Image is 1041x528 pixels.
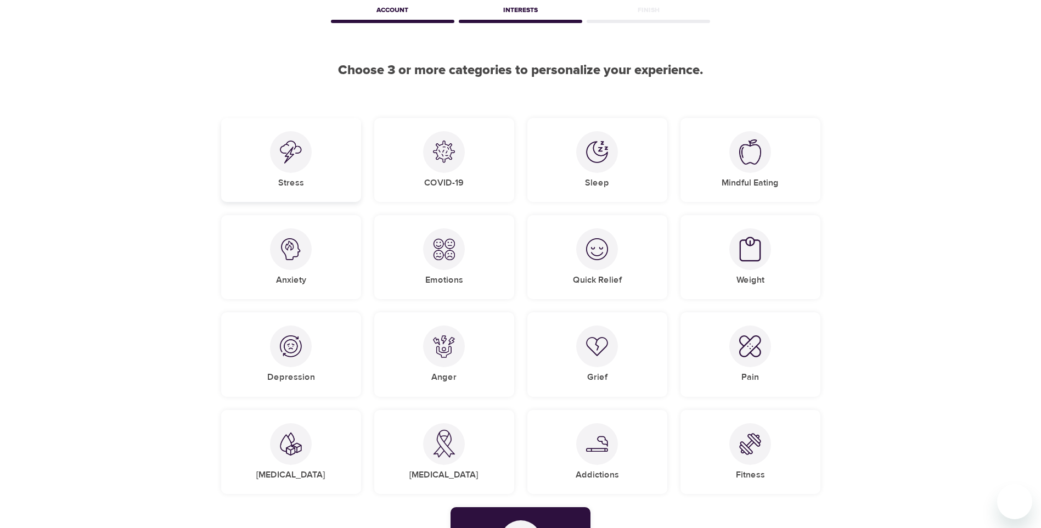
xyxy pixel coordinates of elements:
h5: Depression [267,372,315,383]
div: Mindful EatingMindful Eating [680,118,820,202]
img: Quick Relief [586,238,608,260]
img: Diabetes [280,432,302,456]
div: AngerAnger [374,312,514,396]
h5: Emotions [425,274,463,286]
h5: Stress [278,177,304,189]
iframe: Button to launch messaging window [997,484,1032,519]
div: GriefGrief [527,312,667,396]
h5: [MEDICAL_DATA] [409,469,479,481]
div: WeightWeight [680,215,820,299]
div: COVID-19COVID-19 [374,118,514,202]
img: Addictions [586,436,608,452]
h5: Sleep [585,177,609,189]
img: Fitness [739,433,761,455]
img: Grief [586,336,608,356]
img: Mindful Eating [739,139,761,165]
h5: Weight [736,274,764,286]
h5: COVID-19 [424,177,464,189]
div: StressStress [221,118,361,202]
div: SleepSleep [527,118,667,202]
h5: Anger [431,372,457,383]
h5: Quick Relief [573,274,622,286]
h5: Fitness [736,469,765,481]
div: EmotionsEmotions [374,215,514,299]
img: Emotions [433,238,455,260]
h5: [MEDICAL_DATA] [256,469,325,481]
div: Quick ReliefQuick Relief [527,215,667,299]
h5: Grief [587,372,607,383]
div: DepressionDepression [221,312,361,396]
img: Cancer [433,430,455,458]
img: Stress [280,141,302,164]
div: Cancer[MEDICAL_DATA] [374,410,514,494]
h5: Mindful Eating [722,177,779,189]
div: PainPain [680,312,820,396]
div: FitnessFitness [680,410,820,494]
h5: Pain [741,372,759,383]
img: Depression [280,335,302,357]
div: AnxietyAnxiety [221,215,361,299]
img: Anger [433,335,455,358]
div: Diabetes[MEDICAL_DATA] [221,410,361,494]
h5: Addictions [576,469,619,481]
h5: Anxiety [276,274,306,286]
img: Anxiety [280,238,302,260]
img: Pain [739,335,761,357]
img: COVID-19 [433,141,455,163]
h2: Choose 3 or more categories to personalize your experience. [221,63,820,78]
img: Sleep [586,141,608,163]
div: AddictionsAddictions [527,410,667,494]
img: Weight [739,237,761,262]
